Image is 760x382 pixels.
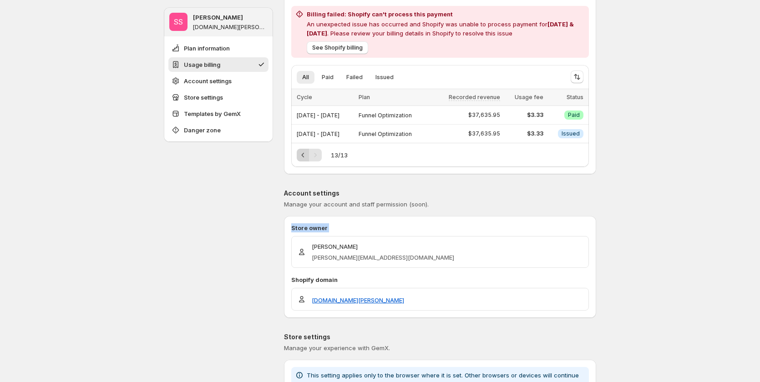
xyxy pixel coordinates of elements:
span: Plan information [184,44,230,53]
a: [DOMAIN_NAME][PERSON_NAME] [312,296,404,305]
nav: Pagination [297,149,322,161]
span: Manage your experience with GemX. [284,344,390,352]
p: Account settings [284,189,596,198]
span: Manage your account and staff permission (soon). [284,201,429,208]
span: Status [567,94,583,101]
p: An unexpected issue has occurred and Shopify was unable to process payment for . Please review yo... [307,20,585,38]
span: Sandy Sandy [169,13,187,31]
span: All [302,74,309,81]
span: Issued [375,74,394,81]
span: Account settings [184,76,232,85]
button: Plan information [168,41,269,55]
p: Shopify domain [291,275,589,284]
span: $37,635.95 [468,111,500,119]
span: Funnel Optimization [359,112,412,119]
span: Failed [346,74,363,81]
p: [PERSON_NAME][EMAIL_ADDRESS][DOMAIN_NAME] [312,253,454,262]
span: $3.33 [506,111,543,119]
span: $37,635.95 [468,130,500,137]
p: [PERSON_NAME] [312,242,454,251]
span: Usage billing [184,60,220,69]
p: Store settings [284,332,596,342]
p: Store owner [291,223,589,232]
button: Account settings [168,74,269,88]
span: [DATE] - [DATE] [297,112,339,119]
p: [DOMAIN_NAME][PERSON_NAME] [193,24,268,31]
span: Cycle [297,94,312,101]
p: [PERSON_NAME] [193,13,243,22]
span: [DATE] - [DATE] [297,131,339,137]
span: Issued [562,130,580,137]
button: Sort the results [571,70,583,83]
button: Previous [297,149,309,161]
span: Paid [322,74,334,81]
span: Plan [359,94,370,101]
span: Paid [568,111,580,119]
h2: Billing failed: Shopify can't process this payment [307,10,585,19]
span: 13 / 13 [331,151,348,160]
span: Recorded revenue [449,94,500,101]
button: See Shopify billing [307,41,368,54]
button: Store settings [168,90,269,105]
span: Danger zone [184,126,221,135]
span: Templates by GemX [184,109,241,118]
span: Store settings [184,93,223,102]
span: Usage fee [515,94,543,101]
span: $3.33 [506,130,543,137]
text: SS [174,17,183,26]
span: See Shopify billing [312,44,363,51]
button: Usage billing [168,57,269,72]
span: Funnel Optimization [359,131,412,137]
button: Danger zone [168,123,269,137]
button: Templates by GemX [168,106,269,121]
